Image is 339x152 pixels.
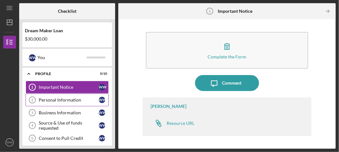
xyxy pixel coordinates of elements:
b: Important Notice [218,9,252,14]
div: Profile [35,72,91,76]
div: Consent to Pull Credit [39,136,99,141]
div: W W [99,84,105,90]
div: Business Information [39,110,99,115]
div: $30,000.00 [25,36,109,42]
div: Complete the Form [208,54,247,59]
div: Dream Maker Loan [25,28,109,33]
div: Comment [222,75,242,91]
div: W W [99,135,105,141]
button: WW [3,136,16,149]
button: Complete the Form [146,32,308,69]
a: 2Personal InformationWW [26,94,109,106]
div: Source & Use of funds requested [39,120,99,131]
div: You [37,52,86,63]
a: 4Source & Use of funds requestedWW [26,119,109,132]
div: [PERSON_NAME] [151,104,186,109]
tspan: 1 [209,9,211,13]
tspan: 5 [31,136,33,140]
a: 3Business InformationWW [26,106,109,119]
div: W W [29,54,36,61]
text: WW [7,141,13,144]
div: W W [99,110,105,116]
div: Personal Information [39,97,99,103]
div: Important Notice [39,85,99,90]
div: W W [99,97,105,103]
a: 1Important NoticeWW [26,81,109,94]
button: Comment [195,75,259,91]
tspan: 1 [31,85,33,89]
tspan: 4 [31,124,34,127]
div: 0 / 10 [96,72,107,76]
a: 5Consent to Pull CreditWW [26,132,109,145]
div: W W [99,122,105,129]
tspan: 3 [31,111,33,115]
a: Resource URL [151,117,194,130]
div: Resource URL [167,121,194,126]
b: Checklist [58,9,76,14]
tspan: 2 [31,98,33,102]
